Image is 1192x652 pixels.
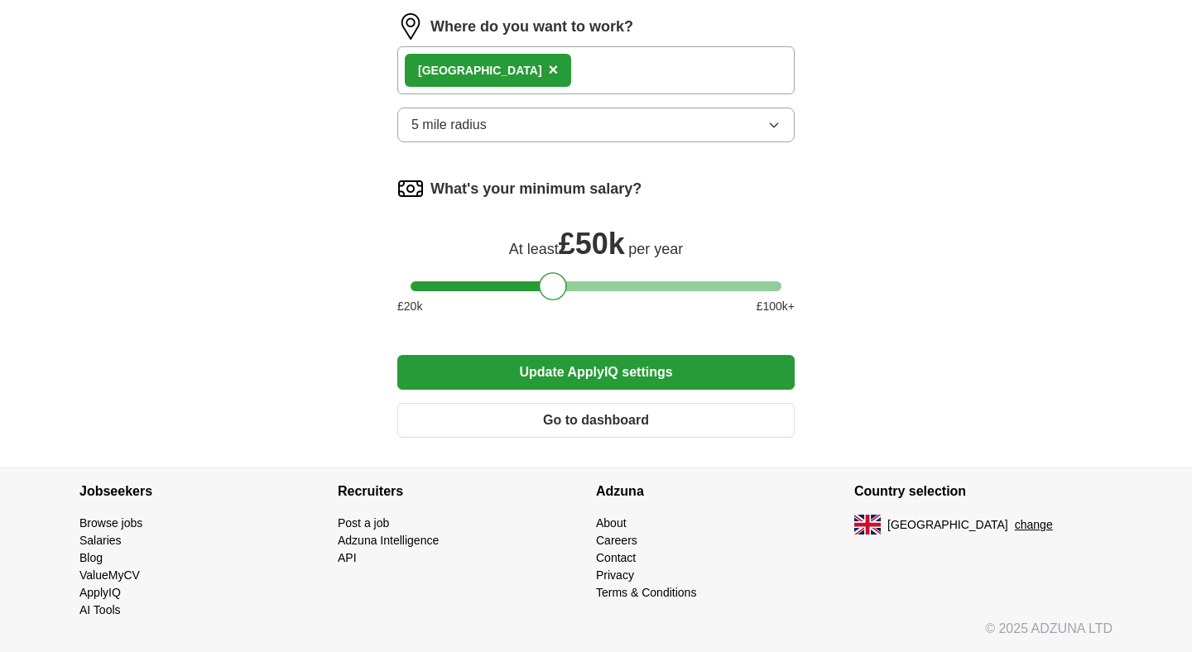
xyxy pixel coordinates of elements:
[397,175,424,202] img: salary.png
[338,516,389,530] a: Post a job
[338,534,439,547] a: Adzuna Intelligence
[79,603,121,616] a: AI Tools
[430,178,642,200] label: What's your minimum salary?
[1015,516,1053,534] button: change
[411,115,487,135] span: 5 mile radius
[397,355,795,390] button: Update ApplyIQ settings
[596,516,627,530] a: About
[397,403,795,438] button: Go to dashboard
[757,298,795,315] span: £ 100 k+
[549,60,559,79] span: ×
[79,568,140,582] a: ValueMyCV
[596,586,696,599] a: Terms & Conditions
[66,619,1126,652] div: © 2025 ADZUNA LTD
[559,227,625,261] span: £ 50k
[79,586,121,599] a: ApplyIQ
[338,551,357,564] a: API
[509,241,559,257] span: At least
[596,534,637,547] a: Careers
[79,551,103,564] a: Blog
[596,568,634,582] a: Privacy
[430,16,633,38] label: Where do you want to work?
[549,58,559,83] button: ×
[79,516,142,530] a: Browse jobs
[418,62,542,79] div: [GEOGRAPHIC_DATA]
[628,241,683,257] span: per year
[397,298,422,315] span: £ 20 k
[854,468,1113,515] h4: Country selection
[887,516,1008,534] span: [GEOGRAPHIC_DATA]
[397,108,795,142] button: 5 mile radius
[596,551,636,564] a: Contact
[397,13,424,40] img: location.png
[854,515,881,535] img: UK flag
[79,534,122,547] a: Salaries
